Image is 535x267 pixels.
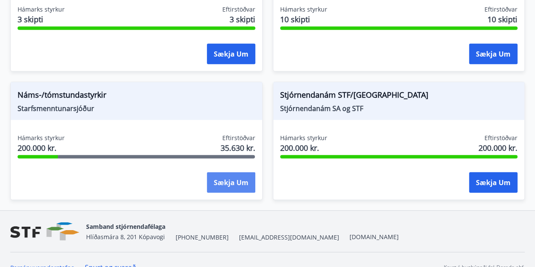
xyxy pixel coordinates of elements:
[18,142,65,153] span: 200.000 kr.
[18,104,255,113] span: Starfsmenntunarsjóður
[484,5,517,14] span: Eftirstöðvar
[484,134,517,142] span: Eftirstöðvar
[478,142,517,153] span: 200.000 kr.
[280,5,327,14] span: Hámarks styrkur
[280,104,518,113] span: Stjórnendanám SA og STF
[207,44,255,64] button: Sækja um
[280,89,518,104] span: Stjórnendanám STF/[GEOGRAPHIC_DATA]
[86,222,165,231] span: Samband stjórnendafélaga
[221,142,255,153] span: 35.630 kr.
[18,134,65,142] span: Hámarks styrkur
[222,5,255,14] span: Eftirstöðvar
[18,5,65,14] span: Hámarks styrkur
[222,134,255,142] span: Eftirstöðvar
[469,172,517,193] button: Sækja um
[176,233,229,242] span: [PHONE_NUMBER]
[469,44,517,64] button: Sækja um
[350,233,399,241] a: [DOMAIN_NAME]
[230,14,255,25] span: 3 skipti
[18,14,65,25] span: 3 skipti
[487,14,517,25] span: 10 skipti
[18,89,255,104] span: Náms-/tómstundastyrkir
[280,134,327,142] span: Hámarks styrkur
[280,142,327,153] span: 200.000 kr.
[207,172,255,193] button: Sækja um
[239,233,339,242] span: [EMAIL_ADDRESS][DOMAIN_NAME]
[280,14,327,25] span: 10 skipti
[10,222,79,241] img: vjCaq2fThgY3EUYqSgpjEiBg6WP39ov69hlhuPVN.png
[86,233,165,241] span: Hlíðasmára 8, 201 Kópavogi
